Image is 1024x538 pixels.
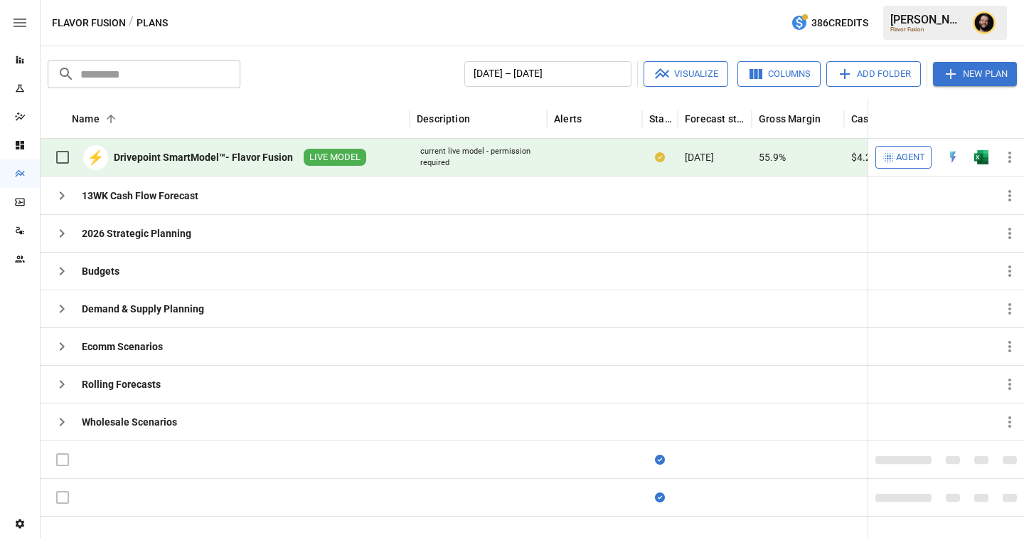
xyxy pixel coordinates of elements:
div: current live model - permission required [420,146,536,168]
button: Visualize [644,61,728,87]
div: Forecast start [685,113,747,125]
img: Ciaran Nugent [973,11,996,34]
div: [PERSON_NAME] [890,13,964,26]
div: Gross Margin [759,113,821,125]
button: [DATE] – [DATE] [464,61,631,87]
div: Flavor Fusion [890,26,964,33]
img: quick-edit-flash.b8aec18c.svg [946,150,960,164]
div: Your plan has changes in Excel that are not reflected in the Drivepoint Data Warehouse, select "S... [655,150,665,164]
button: 386Credits [785,10,874,36]
button: New Plan [933,62,1017,86]
div: 2026 Strategic Planning [82,226,191,241]
div: Budgets [82,264,119,278]
div: / [129,14,134,32]
button: Flavor Fusion [52,14,126,32]
div: Status [649,113,673,125]
span: LIVE MODEL [304,151,366,164]
div: Sync complete [655,453,665,467]
div: [DATE] [678,139,752,176]
div: Sync complete [655,490,665,505]
div: Drivepoint SmartModel™- Flavor Fusion [114,150,293,164]
button: Agent [875,146,932,169]
div: ⚡ [83,145,108,170]
div: Rolling Forecasts [82,377,161,391]
div: 13WK Cash Flow Forecast [82,189,198,203]
span: 55.9% [759,150,786,164]
div: Alerts [554,113,582,125]
button: Columns [737,61,821,87]
button: Sort [101,109,121,129]
img: excel-icon.76473adf.svg [974,150,988,164]
button: Ciaran Nugent [964,3,1004,43]
div: Cash [851,113,875,125]
div: Open in Excel [974,150,988,164]
span: $4.2M [851,150,880,164]
div: Demand & Supply Planning [82,302,204,316]
button: Add Folder [826,61,921,87]
div: Name [72,113,100,125]
span: 386 Credits [811,14,868,32]
div: Open in Quick Edit [946,150,960,164]
div: Ecomm Scenarios [82,339,163,354]
span: Agent [896,149,925,166]
div: Wholesale Scenarios [82,415,177,429]
div: Description [417,113,470,125]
